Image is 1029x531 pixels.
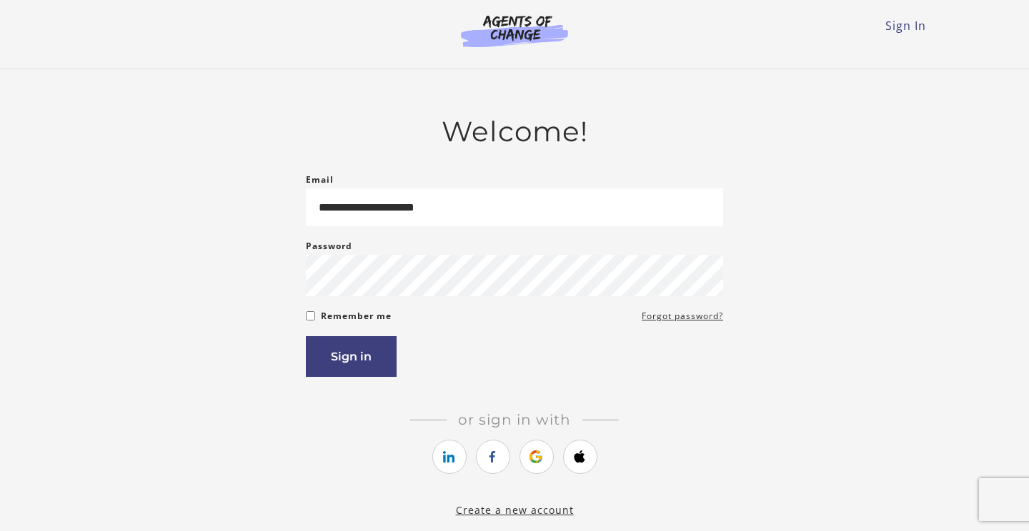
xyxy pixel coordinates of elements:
label: Remember me [321,308,392,325]
a: https://courses.thinkific.com/users/auth/linkedin?ss%5Breferral%5D=&ss%5Buser_return_to%5D=&ss%5B... [432,440,467,474]
h2: Welcome! [306,115,723,148]
a: https://courses.thinkific.com/users/auth/google?ss%5Breferral%5D=&ss%5Buser_return_to%5D=&ss%5Bvi... [520,440,554,474]
span: Or sign in with [447,411,582,428]
a: Sign In [885,18,926,34]
a: Create a new account [456,503,574,517]
img: Agents of Change Logo [446,14,583,47]
label: Email [306,171,334,188]
a: https://courses.thinkific.com/users/auth/apple?ss%5Breferral%5D=&ss%5Buser_return_to%5D=&ss%5Bvis... [563,440,597,474]
button: Sign in [306,336,397,377]
label: Password [306,238,352,255]
a: https://courses.thinkific.com/users/auth/facebook?ss%5Breferral%5D=&ss%5Buser_return_to%5D=&ss%5B... [476,440,510,474]
a: Forgot password? [642,308,723,325]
